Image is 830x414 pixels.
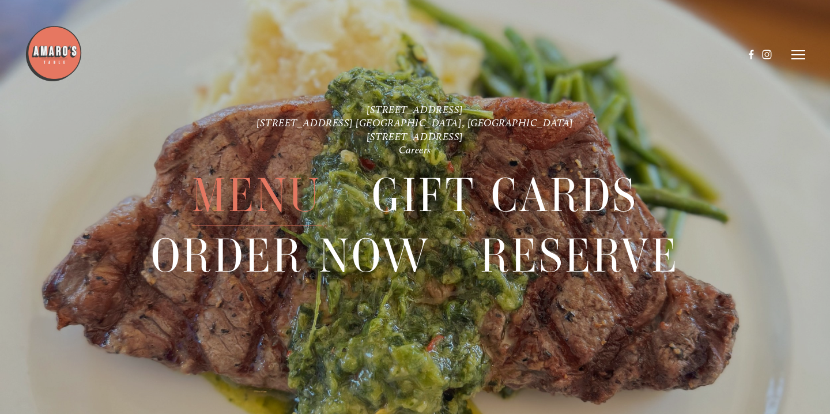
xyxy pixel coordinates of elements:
[367,103,463,115] a: [STREET_ADDRESS]
[367,130,463,142] a: [STREET_ADDRESS]
[151,226,430,285] a: Order Now
[399,144,431,156] a: Careers
[192,165,322,225] a: Menu
[372,165,639,225] a: Gift Cards
[480,226,678,285] a: Reserve
[256,117,574,129] a: [STREET_ADDRESS] [GEOGRAPHIC_DATA], [GEOGRAPHIC_DATA]
[25,25,82,82] img: Amaro's Table
[480,226,678,286] span: Reserve
[151,226,430,286] span: Order Now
